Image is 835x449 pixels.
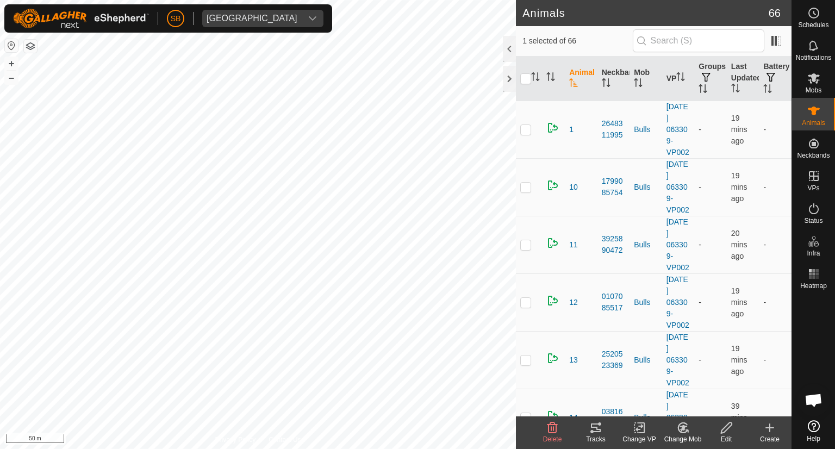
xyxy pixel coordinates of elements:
[546,74,555,83] p-sorticon: Activate to sort
[634,239,658,251] div: Bulls
[543,435,562,443] span: Delete
[666,160,689,214] a: [DATE] 063309-VP002
[694,101,727,158] td: -
[807,250,820,257] span: Infra
[699,86,707,95] p-sorticon: Activate to sort
[769,5,781,21] span: 66
[694,389,727,446] td: -
[694,216,727,273] td: -
[800,283,827,289] span: Heatmap
[804,217,822,224] span: Status
[634,412,658,423] div: Bulls
[727,57,759,101] th: Last Updated
[759,57,792,101] th: Battery
[202,10,302,27] span: Tangihanga station
[546,179,559,192] img: returning on
[661,434,705,444] div: Change Mob
[731,229,747,260] span: 1 Sept 2025, 5:03 am
[666,390,689,445] a: [DATE] 063309-VP002
[759,273,792,331] td: -
[569,124,574,135] span: 1
[796,54,831,61] span: Notifications
[797,384,830,416] a: Open chat
[602,291,626,314] div: 0107085517
[569,182,578,193] span: 10
[569,412,578,423] span: 14
[5,39,18,52] button: Reset Map
[792,416,835,446] a: Help
[269,435,301,445] a: Contact Us
[546,121,559,134] img: returning on
[662,57,695,101] th: VP
[666,102,689,157] a: [DATE] 063309-VP002
[13,9,149,28] img: Gallagher Logo
[634,297,658,308] div: Bulls
[24,40,37,53] button: Map Layers
[531,74,540,83] p-sorticon: Activate to sort
[759,158,792,216] td: -
[666,217,689,272] a: [DATE] 063309-VP002
[806,87,821,93] span: Mobs
[618,434,661,444] div: Change VP
[565,57,597,101] th: Animal
[807,185,819,191] span: VPs
[798,22,828,28] span: Schedules
[546,409,559,422] img: returning on
[705,434,748,444] div: Edit
[634,124,658,135] div: Bulls
[569,354,578,366] span: 13
[602,80,610,89] p-sorticon: Activate to sort
[676,74,685,83] p-sorticon: Activate to sort
[634,354,658,366] div: Bulls
[759,101,792,158] td: -
[666,333,689,387] a: [DATE] 063309-VP002
[215,435,256,445] a: Privacy Policy
[171,13,181,24] span: SB
[694,331,727,389] td: -
[731,402,747,433] span: 1 Sept 2025, 4:44 am
[630,57,662,101] th: Mob
[522,35,632,47] span: 1 selected of 66
[731,85,740,94] p-sorticon: Activate to sort
[546,294,559,307] img: returning on
[797,152,830,159] span: Neckbands
[731,286,747,318] span: 1 Sept 2025, 5:04 am
[807,435,820,442] span: Help
[602,118,626,141] div: 2648311995
[207,14,297,23] div: [GEOGRAPHIC_DATA]
[569,80,578,89] p-sorticon: Activate to sort
[694,57,727,101] th: Groups
[731,344,747,376] span: 1 Sept 2025, 5:04 am
[634,80,643,89] p-sorticon: Activate to sort
[759,331,792,389] td: -
[602,176,626,198] div: 1799085754
[5,57,18,70] button: +
[759,389,792,446] td: -
[731,171,747,203] span: 1 Sept 2025, 5:03 am
[302,10,323,27] div: dropdown trigger
[802,120,825,126] span: Animals
[694,158,727,216] td: -
[546,352,559,365] img: returning on
[602,233,626,256] div: 3925890472
[522,7,769,20] h2: Animals
[569,297,578,308] span: 12
[633,29,764,52] input: Search (S)
[759,216,792,273] td: -
[748,434,792,444] div: Create
[546,236,559,250] img: returning on
[731,114,747,145] span: 1 Sept 2025, 5:04 am
[666,275,689,329] a: [DATE] 063309-VP002
[763,86,772,95] p-sorticon: Activate to sort
[574,434,618,444] div: Tracks
[694,273,727,331] td: -
[569,239,578,251] span: 11
[602,406,626,429] div: 0381638829
[597,57,630,101] th: Neckband
[634,182,658,193] div: Bulls
[5,71,18,84] button: –
[602,348,626,371] div: 2520523369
